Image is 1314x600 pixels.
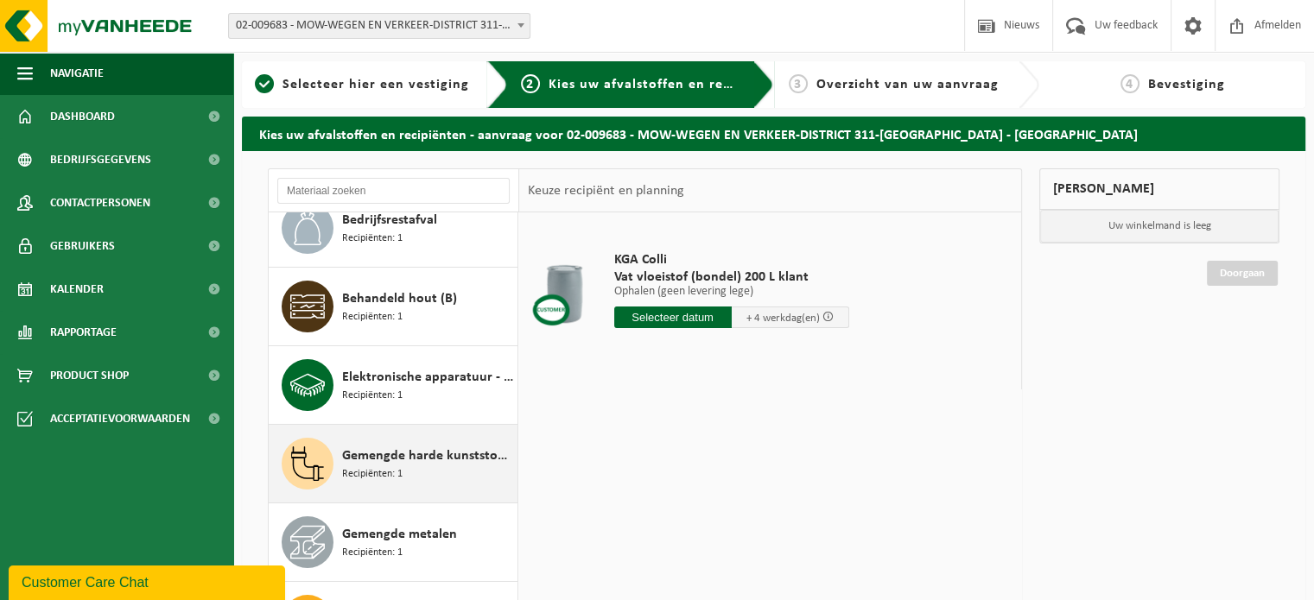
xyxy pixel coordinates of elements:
span: Bedrijfsgegevens [50,138,151,181]
span: Behandeld hout (B) [342,288,457,309]
span: KGA Colli [614,251,849,268]
h2: Kies uw afvalstoffen en recipiënten - aanvraag voor 02-009683 - MOW-WEGEN EN VERKEER-DISTRICT 311... [242,117,1305,150]
span: Product Shop [50,354,129,397]
div: [PERSON_NAME] [1039,168,1279,210]
p: Uw winkelmand is leeg [1040,210,1279,243]
a: Doorgaan [1207,261,1278,286]
span: Gemengde metalen [342,524,457,545]
span: Acceptatievoorwaarden [50,397,190,440]
a: 1Selecteer hier een vestiging [251,74,473,95]
span: Gebruikers [50,224,115,268]
button: Elektronische apparatuur - overige (OVE) Recipiënten: 1 [269,346,518,425]
span: 02-009683 - MOW-WEGEN EN VERKEER-DISTRICT 311-BRUGGE - 8000 BRUGGE, KONING ALBERT I LAAN 293 [228,13,530,39]
span: Recipiënten: 1 [342,388,403,404]
div: Keuze recipiënt en planning [519,169,692,212]
span: Navigatie [50,52,104,95]
span: Vat vloeistof (bondel) 200 L klant [614,268,849,286]
span: + 4 werkdag(en) [746,313,820,324]
span: Recipiënten: 1 [342,231,403,247]
span: Elektronische apparatuur - overige (OVE) [342,367,513,388]
span: Kalender [50,268,104,311]
span: Recipiënten: 1 [342,545,403,561]
button: Gemengde metalen Recipiënten: 1 [269,503,518,582]
span: 4 [1120,74,1139,93]
span: Bedrijfsrestafval [342,210,437,231]
span: Recipiënten: 1 [342,309,403,325]
button: Behandeld hout (B) Recipiënten: 1 [269,268,518,346]
span: Overzicht van uw aanvraag [816,78,999,92]
button: Bedrijfsrestafval Recipiënten: 1 [269,189,518,268]
input: Materiaal zoeken [277,178,510,204]
span: Gemengde harde kunststoffen (PE, PP en PVC), recycleerbaar (industrieel) [342,445,513,466]
span: Rapportage [50,311,117,354]
iframe: chat widget [9,562,289,600]
span: Dashboard [50,95,115,138]
input: Selecteer datum [614,306,732,328]
span: Recipiënten: 1 [342,466,403,483]
span: 1 [255,74,274,93]
span: 02-009683 - MOW-WEGEN EN VERKEER-DISTRICT 311-BRUGGE - 8000 BRUGGE, KONING ALBERT I LAAN 293 [229,14,530,38]
span: 2 [521,74,540,93]
span: Bevestiging [1148,78,1225,92]
span: Selecteer hier een vestiging [282,78,469,92]
p: Ophalen (geen levering lege) [614,286,849,298]
span: Kies uw afvalstoffen en recipiënten [549,78,786,92]
span: Contactpersonen [50,181,150,224]
span: 3 [789,74,808,93]
button: Gemengde harde kunststoffen (PE, PP en PVC), recycleerbaar (industrieel) Recipiënten: 1 [269,425,518,503]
